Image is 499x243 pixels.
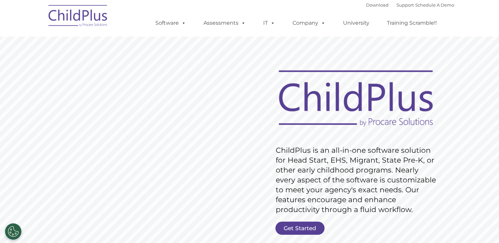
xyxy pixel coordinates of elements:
[257,16,282,30] a: IT
[415,2,454,8] a: Schedule A Demo
[380,16,443,30] a: Training Scramble!!
[5,223,21,240] button: Cookies Settings
[366,2,389,8] a: Download
[45,0,111,33] img: ChildPlus by Procare Solutions
[197,16,252,30] a: Assessments
[336,16,376,30] a: University
[275,222,325,235] a: Get Started
[276,146,439,215] rs-layer: ChildPlus is an all-in-one software solution for Head Start, EHS, Migrant, State Pre-K, or other ...
[286,16,332,30] a: Company
[366,2,454,8] font: |
[149,16,193,30] a: Software
[466,211,499,243] iframe: Chat Widget
[396,2,414,8] a: Support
